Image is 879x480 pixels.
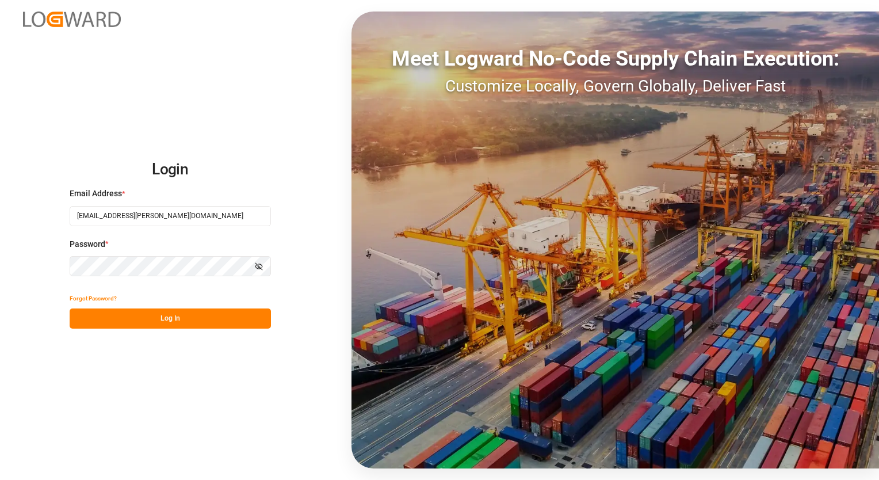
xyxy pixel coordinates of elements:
[70,288,117,308] button: Forgot Password?
[23,12,121,27] img: Logward_new_orange.png
[351,43,879,74] div: Meet Logward No-Code Supply Chain Execution:
[351,74,879,98] div: Customize Locally, Govern Globally, Deliver Fast
[70,188,122,200] span: Email Address
[70,206,271,226] input: Enter your email
[70,151,271,188] h2: Login
[70,238,105,250] span: Password
[70,308,271,329] button: Log In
